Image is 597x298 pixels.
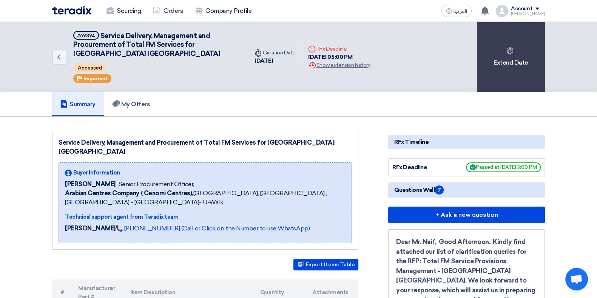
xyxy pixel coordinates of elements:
img: profile_test.png [496,5,508,17]
a: Summary [52,92,104,116]
span: Passed at [DATE] 5:00 PM [466,162,541,172]
span: Questions Wall [394,185,444,195]
span: Important [83,76,108,81]
a: Orders [147,3,189,19]
div: Creation Date [255,49,296,57]
a: Sourcing [100,3,147,19]
b: Arabian Centres Company ( Cenomi Centres), [65,190,193,197]
span: العربية [454,9,467,14]
span: [GEOGRAPHIC_DATA], [GEOGRAPHIC_DATA] ,[GEOGRAPHIC_DATA] - [GEOGRAPHIC_DATA]- U-Walk [65,189,346,207]
button: Export Items Table [293,259,358,270]
button: + Ask a new question [388,207,545,223]
button: العربية [441,5,472,17]
span: [PERSON_NAME] [65,180,116,189]
h5: My Offers [112,100,150,108]
div: RFx Deadline [308,45,370,53]
span: Service Delivery, Management and Procurement of Total FM Services for [GEOGRAPHIC_DATA] [GEOGRAPH... [73,32,220,58]
span: Buyer Information [73,169,120,177]
span: Senior Procurement Officer, [119,180,194,189]
div: Extend Date [477,22,545,92]
strong: [PERSON_NAME] [65,225,116,232]
div: [DATE] 05:00 PM [308,53,370,62]
img: Teradix logo [52,6,91,15]
div: Account [511,6,532,12]
div: Show extension history [308,61,370,69]
h5: Service Delivery, Management and Procurement of Total FM Services for Jawharat Riyadh [73,31,239,58]
a: My Offers [104,92,159,116]
a: 📞 [PHONE_NUMBER] (Call or Click on the Number to use WhatsApp) [116,225,310,232]
div: RFx Timeline [388,135,545,149]
h5: Summary [60,100,96,108]
div: Technical support agent from Teradix team [65,213,346,221]
div: Service Delivery, Management and Procurement of Total FM Services for [GEOGRAPHIC_DATA] [GEOGRAPH... [59,138,352,156]
div: [PERSON_NAME] [511,12,545,16]
span: Accessed [74,63,106,72]
div: RFx Deadline [392,163,449,172]
div: [DATE] [255,57,296,65]
div: #69394 [77,33,95,38]
div: Open chat [565,268,588,290]
a: Company Profile [189,3,258,19]
span: 7 [435,185,444,195]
